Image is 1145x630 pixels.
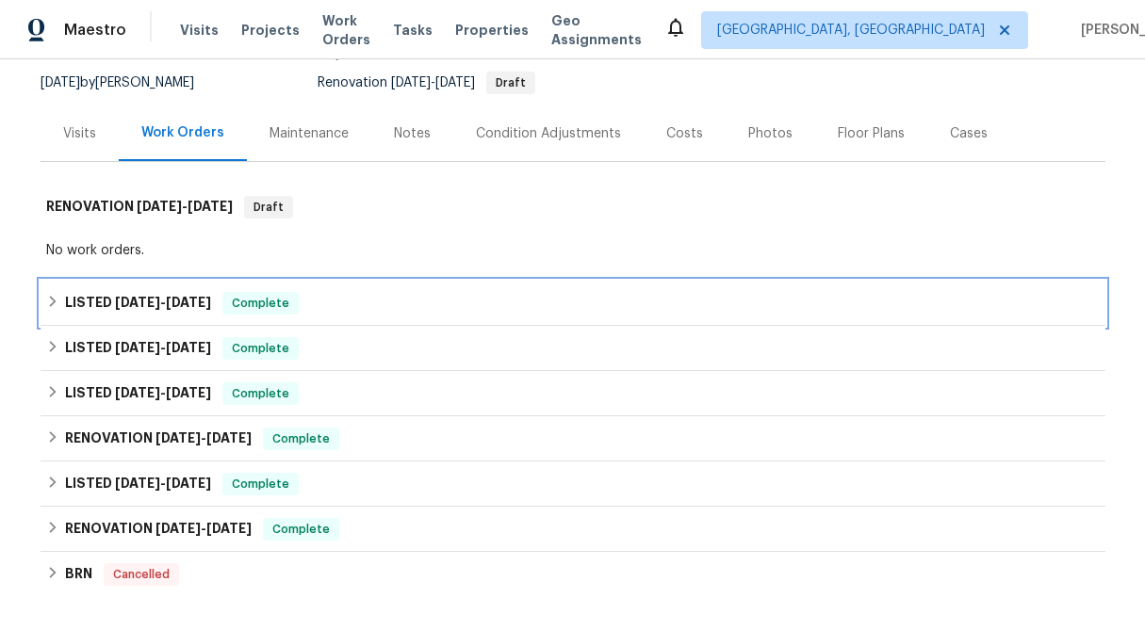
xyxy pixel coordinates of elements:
[115,341,160,354] span: [DATE]
[318,76,535,89] span: Renovation
[393,24,433,37] span: Tasks
[106,565,177,584] span: Cancelled
[166,296,211,309] span: [DATE]
[476,124,621,143] div: Condition Adjustments
[41,371,1105,416] div: LISTED [DATE]-[DATE]Complete
[394,124,431,143] div: Notes
[41,177,1105,237] div: RENOVATION [DATE]-[DATE]Draft
[224,339,297,358] span: Complete
[838,124,905,143] div: Floor Plans
[265,520,337,539] span: Complete
[41,72,217,94] div: by [PERSON_NAME]
[748,124,793,143] div: Photos
[265,429,337,448] span: Complete
[166,477,211,490] span: [DATE]
[141,123,224,142] div: Work Orders
[246,198,291,217] span: Draft
[115,386,160,399] span: [DATE]
[137,200,233,213] span: -
[488,77,533,89] span: Draft
[551,11,642,49] span: Geo Assignments
[115,386,211,399] span: -
[65,337,211,360] h6: LISTED
[41,507,1105,552] div: RENOVATION [DATE]-[DATE]Complete
[41,416,1105,461] div: RENOVATION [DATE]-[DATE]Complete
[950,124,988,143] div: Cases
[155,431,201,444] span: [DATE]
[115,296,211,309] span: -
[155,522,201,535] span: [DATE]
[166,386,211,399] span: [DATE]
[241,21,300,40] span: Projects
[65,518,252,541] h6: RENOVATION
[224,294,297,313] span: Complete
[65,428,252,450] h6: RENOVATION
[115,477,211,490] span: -
[224,475,297,493] span: Complete
[115,477,160,490] span: [DATE]
[206,522,252,535] span: [DATE]
[46,196,233,218] h6: RENOVATION
[41,326,1105,371] div: LISTED [DATE]-[DATE]Complete
[65,382,211,405] h6: LISTED
[115,296,160,309] span: [DATE]
[155,522,252,535] span: -
[115,341,211,354] span: -
[717,21,985,40] span: [GEOGRAPHIC_DATA], [GEOGRAPHIC_DATA]
[65,292,211,315] h6: LISTED
[391,76,431,89] span: [DATE]
[41,76,80,89] span: [DATE]
[224,384,297,403] span: Complete
[64,21,126,40] span: Maestro
[137,200,182,213] span: [DATE]
[391,76,475,89] span: -
[46,241,1100,260] div: No work orders.
[322,11,370,49] span: Work Orders
[65,473,211,495] h6: LISTED
[65,563,92,586] h6: BRN
[155,431,252,444] span: -
[206,431,252,444] span: [DATE]
[180,21,219,40] span: Visits
[63,124,96,143] div: Visits
[435,76,475,89] span: [DATE]
[41,552,1105,597] div: BRN Cancelled
[270,124,349,143] div: Maintenance
[455,21,529,40] span: Properties
[666,124,703,143] div: Costs
[41,461,1105,507] div: LISTED [DATE]-[DATE]Complete
[188,200,233,213] span: [DATE]
[166,341,211,354] span: [DATE]
[41,281,1105,326] div: LISTED [DATE]-[DATE]Complete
